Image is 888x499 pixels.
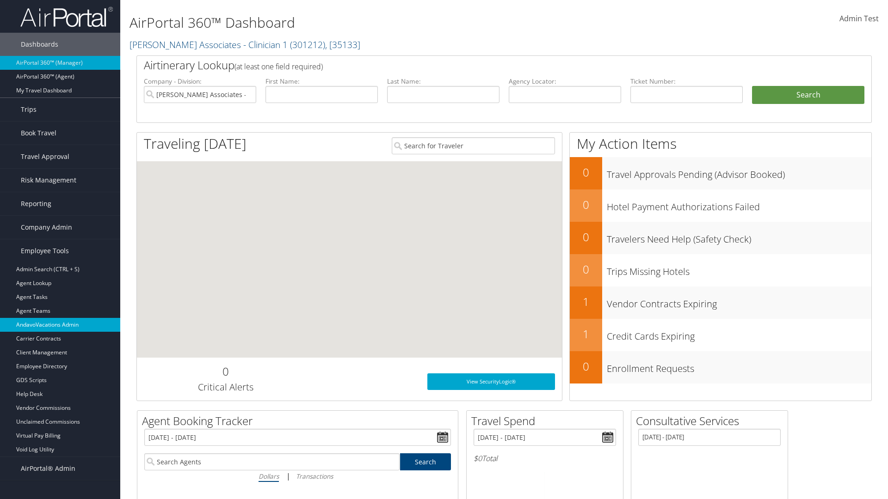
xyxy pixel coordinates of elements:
a: 1Credit Cards Expiring [570,319,871,351]
h1: AirPortal 360™ Dashboard [129,13,629,32]
h2: 0 [570,164,602,180]
h3: Vendor Contracts Expiring [607,293,871,310]
a: 0Hotel Payment Authorizations Failed [570,189,871,222]
span: Trips [21,98,37,121]
h3: Enrollment Requests [607,358,871,375]
span: Company Admin [21,216,72,239]
span: (at least one field required) [234,61,323,72]
span: Risk Management [21,169,76,192]
input: Search for Traveler [392,137,555,154]
a: 0Enrollment Requests [570,351,871,383]
label: First Name: [265,77,378,86]
span: Admin Test [839,13,879,24]
a: 0Travelers Need Help (Safety Check) [570,222,871,254]
span: Travel Approval [21,145,69,168]
h2: 0 [144,364,307,379]
i: Dollars [259,472,279,481]
span: Reporting [21,192,51,215]
h3: Trips Missing Hotels [607,261,871,278]
a: View SecurityLogic® [427,373,555,390]
h2: 0 [570,229,602,245]
label: Last Name: [387,77,499,86]
label: Agency Locator: [509,77,621,86]
span: Book Travel [21,122,56,145]
span: , [ 35133 ] [325,38,360,51]
h2: 1 [570,294,602,310]
a: [PERSON_NAME] Associates - Clinician 1 [129,38,360,51]
span: ( 301212 ) [290,38,325,51]
a: 1Vendor Contracts Expiring [570,286,871,319]
label: Company - Division: [144,77,256,86]
a: Admin Test [839,5,879,33]
a: Search [400,453,451,470]
label: Ticket Number: [630,77,743,86]
h3: Hotel Payment Authorizations Failed [607,196,871,213]
h1: My Action Items [570,134,871,153]
span: Dashboards [21,33,58,56]
h3: Travelers Need Help (Safety Check) [607,228,871,246]
h2: Consultative Services [636,413,788,429]
h6: Total [474,453,616,463]
h2: 0 [570,262,602,277]
h2: 0 [570,197,602,213]
h2: Agent Booking Tracker [142,413,458,429]
i: Transactions [296,472,333,481]
a: 0Trips Missing Hotels [570,254,871,286]
span: Employee Tools [21,239,69,262]
h1: Traveling [DATE] [144,134,247,153]
h3: Critical Alerts [144,381,307,394]
h2: 0 [570,359,602,374]
button: Search [752,86,864,104]
h2: Travel Spend [471,413,623,429]
a: 0Travel Approvals Pending (Advisor Booked) [570,157,871,189]
span: $0 [474,453,482,463]
input: Search Agents [144,453,400,470]
h3: Credit Cards Expiring [607,325,871,343]
span: AirPortal® Admin [21,457,75,480]
h2: Airtinerary Lookup [144,57,803,73]
h2: 1 [570,326,602,342]
div: | [144,470,451,482]
h3: Travel Approvals Pending (Advisor Booked) [607,164,871,181]
img: airportal-logo.png [20,6,113,28]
